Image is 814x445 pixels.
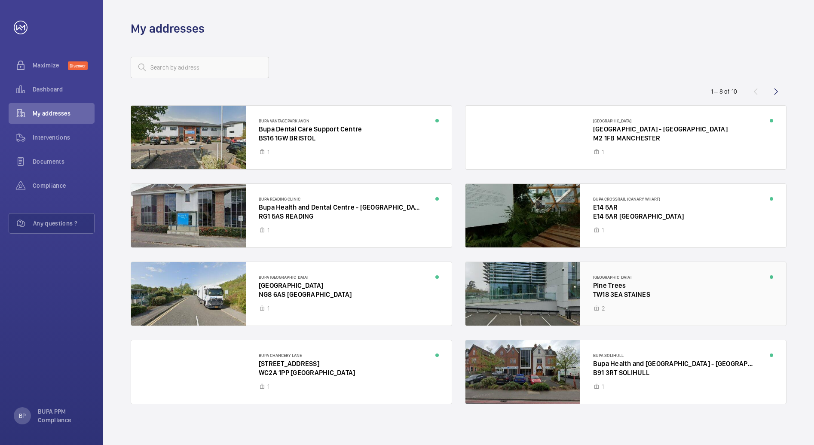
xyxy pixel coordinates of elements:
[711,87,737,96] div: 1 – 8 of 10
[33,181,95,190] span: Compliance
[68,61,88,70] span: Discover
[19,411,26,420] p: BP
[33,61,68,70] span: Maximize
[33,85,95,94] span: Dashboard
[38,407,89,424] p: BUPA PPM Compliance
[131,21,205,37] h1: My addresses
[131,57,269,78] input: Search by address
[33,219,94,228] span: Any questions ?
[33,109,95,118] span: My addresses
[33,157,95,166] span: Documents
[33,133,95,142] span: Interventions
